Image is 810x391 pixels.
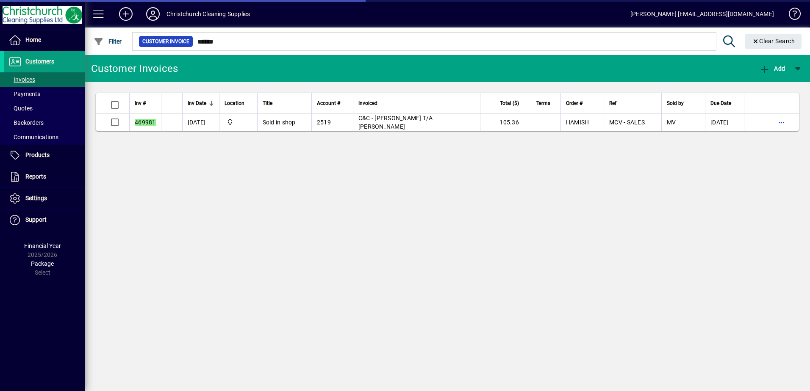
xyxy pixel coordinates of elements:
span: Location [225,99,244,108]
a: Knowledge Base [782,2,799,29]
span: Payments [8,91,40,97]
span: Add [760,65,785,72]
span: Title [263,99,272,108]
a: Support [4,209,85,231]
span: Support [25,216,47,223]
a: Payments [4,87,85,101]
div: Location [225,99,252,108]
button: Profile [139,6,166,22]
a: Products [4,145,85,166]
span: Inv Date [188,99,206,108]
div: Invoiced [358,99,475,108]
div: Sold by [667,99,700,108]
span: Reports [25,173,46,180]
span: Customer Invoice [142,37,189,46]
span: Account # [317,99,340,108]
span: Package [31,260,54,267]
em: 469981 [135,119,156,126]
span: Quotes [8,105,33,112]
span: Invoices [8,76,35,83]
div: Account # [317,99,348,108]
span: Order # [566,99,583,108]
td: [DATE] [705,114,744,131]
div: Ref [609,99,656,108]
span: Financial Year [24,242,61,249]
div: Customer Invoices [91,62,178,75]
span: Backorders [8,119,44,126]
span: Filter [94,38,122,45]
span: Communications [8,134,58,140]
a: Quotes [4,101,85,116]
td: 105.36 [480,114,531,131]
div: Due Date [710,99,739,108]
span: MV [667,119,676,126]
span: Sold by [667,99,684,108]
span: Home [25,36,41,43]
span: Christchurch Cleaning Supplies Ltd [225,118,252,127]
td: [DATE] [182,114,219,131]
a: Settings [4,188,85,209]
button: Add [112,6,139,22]
a: Backorders [4,116,85,130]
div: Inv Date [188,99,214,108]
span: Products [25,151,50,158]
span: Invoiced [358,99,377,108]
a: Invoices [4,72,85,87]
div: Total ($) [485,99,527,108]
button: Filter [92,34,124,49]
a: Communications [4,130,85,144]
span: 2519 [317,119,331,126]
span: C&C - [PERSON_NAME] T/A [PERSON_NAME] [358,115,433,130]
div: Inv # [135,99,156,108]
div: Title [263,99,306,108]
span: Customers [25,58,54,65]
span: Total ($) [500,99,519,108]
span: HAMISH [566,119,589,126]
span: Clear Search [752,38,795,44]
button: Clear [745,34,802,49]
div: Christchurch Cleaning Supplies [166,7,250,21]
a: Home [4,30,85,51]
div: [PERSON_NAME] [EMAIL_ADDRESS][DOMAIN_NAME] [630,7,774,21]
span: MCV - SALES [609,119,645,126]
a: Reports [4,166,85,187]
button: Add [757,61,787,76]
span: Ref [609,99,616,108]
button: More options [775,116,788,129]
span: Sold in shop [263,119,296,126]
div: Order # [566,99,599,108]
span: Inv # [135,99,146,108]
span: Settings [25,195,47,201]
span: Due Date [710,99,731,108]
span: Terms [536,99,550,108]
